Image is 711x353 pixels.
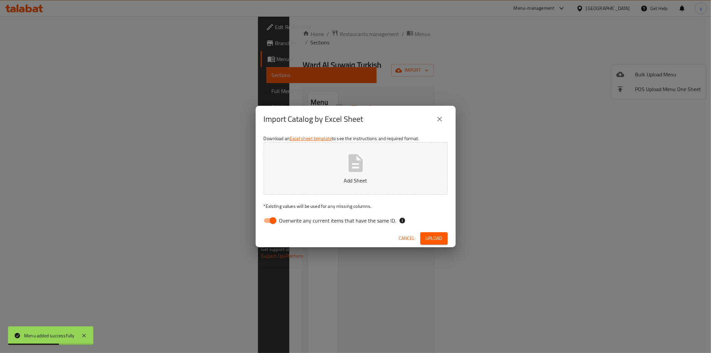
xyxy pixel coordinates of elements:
[399,234,415,243] span: Cancel
[420,232,448,245] button: Upload
[264,114,363,124] h2: Import Catalog by Excel Sheet
[396,232,418,245] button: Cancel
[279,217,396,225] span: Overwrite any current items that have the same ID.
[399,217,406,224] svg: If the overwrite option isn't selected, then the items that match an existing ID will be ignored ...
[264,142,448,195] button: Add Sheet
[426,234,442,243] span: Upload
[256,132,456,229] div: Download an to see the instructions and required format.
[24,332,75,339] div: Menu added successfully
[274,176,437,185] p: Add Sheet
[432,111,448,127] button: close
[264,203,448,210] p: Existing values will be used for any missing columns.
[290,134,332,143] a: Excel sheet template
